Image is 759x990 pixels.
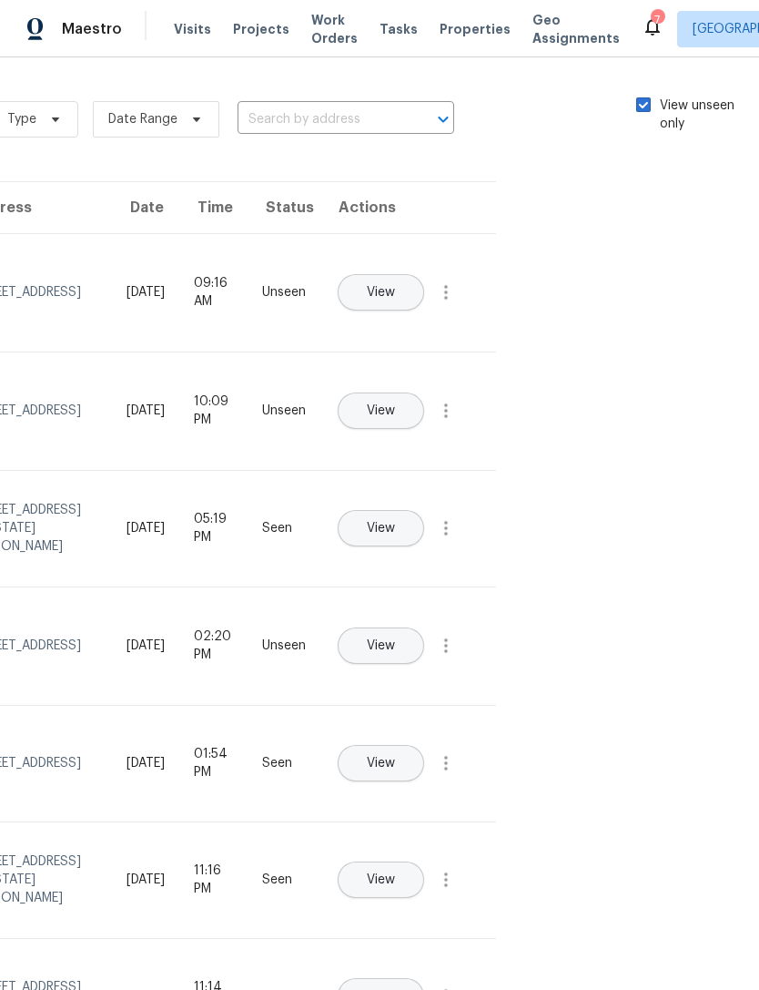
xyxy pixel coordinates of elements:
[338,274,424,311] button: View
[262,754,306,772] div: Seen
[367,522,395,536] span: View
[194,628,233,664] div: 02:20 PM
[108,110,177,128] span: Date Range
[126,871,165,889] div: [DATE]
[379,23,418,36] span: Tasks
[367,757,395,771] span: View
[262,519,306,537] div: Seen
[179,182,248,233] th: Time
[233,20,289,38] span: Projects
[367,639,395,653] span: View
[248,182,320,233] th: Status
[651,11,663,29] div: 7
[338,510,424,546] button: View
[338,393,424,429] button: View
[367,404,395,418] span: View
[174,20,211,38] span: Visits
[194,745,233,781] div: 01:54 PM
[112,182,179,233] th: Date
[367,286,395,300] span: View
[262,637,306,655] div: Unseen
[338,862,424,898] button: View
[62,20,122,38] span: Maestro
[320,182,496,233] th: Actions
[430,107,456,132] button: Open
[126,519,165,537] div: [DATE]
[338,745,424,781] button: View
[194,393,233,429] div: 10:09 PM
[194,274,233,311] div: 09:16 AM
[262,283,306,301] div: Unseen
[238,106,403,134] input: Search by address
[367,873,395,887] span: View
[194,510,233,546] div: 05:19 PM
[532,11,620,47] span: Geo Assignments
[311,11,358,47] span: Work Orders
[440,20,511,38] span: Properties
[194,862,233,898] div: 11:16 PM
[126,283,165,301] div: [DATE]
[338,628,424,664] button: View
[262,871,306,889] div: Seen
[262,402,306,420] div: Unseen
[126,402,165,420] div: [DATE]
[126,637,165,655] div: [DATE]
[7,110,36,128] span: Type
[126,754,165,772] div: [DATE]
